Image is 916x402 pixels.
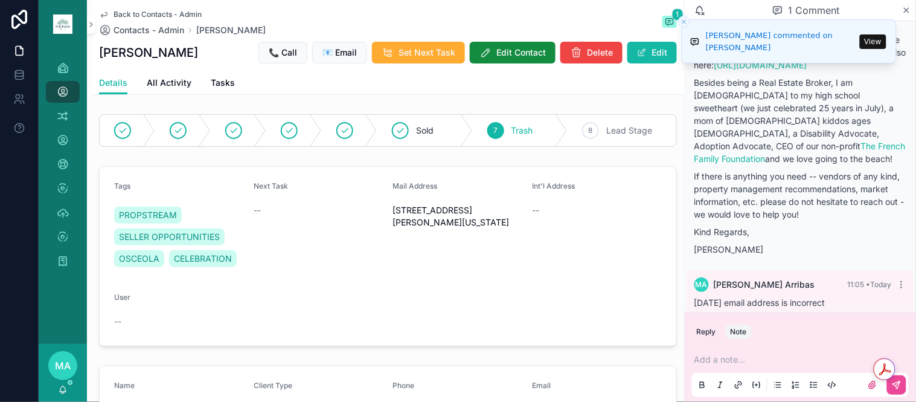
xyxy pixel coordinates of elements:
[589,126,593,135] span: 8
[694,243,906,256] p: [PERSON_NAME]
[662,16,677,30] button: 1
[254,181,288,190] span: Next Task
[399,47,455,59] span: Set Next Task
[114,24,184,36] span: Contacts - Admin
[511,125,533,137] span: Trash
[99,24,184,36] a: Contacts - Admin
[169,250,237,267] a: CELEBRATION
[196,24,266,36] a: [PERSON_NAME]
[211,77,235,89] span: Tasks
[254,381,292,390] span: Client Type
[694,170,906,221] p: If there is anything you need -- vendors of any kind, property management recommendations, market...
[114,181,130,190] span: Tags
[312,42,367,63] button: 📧 Email
[39,48,87,288] div: scrollable content
[788,3,839,18] span: 1 Comment
[119,209,177,221] span: PROPSTREAM
[696,280,708,290] span: MA
[694,297,825,308] span: [DATE] email address is incorrect
[860,34,886,49] button: View
[587,47,613,59] span: Delete
[606,125,652,137] span: Lead Stage
[99,72,127,95] a: Details
[174,253,232,265] span: CELEBRATION
[496,47,546,59] span: Edit Contact
[532,204,539,216] span: --
[416,125,434,137] span: Sold
[211,72,235,96] a: Tasks
[726,325,752,339] button: Note
[848,280,892,289] span: 11:05 • Today
[258,42,307,63] button: 📞 Call
[147,77,191,89] span: All Activity
[627,42,677,63] button: Edit
[714,60,807,70] a: [URL][DOMAIN_NAME]
[560,42,623,63] button: Delete
[119,253,159,265] span: OSCEOLA
[99,77,127,89] span: Details
[254,204,261,216] span: --
[393,381,415,390] span: Phone
[99,10,202,19] a: Back to Contacts - Admin
[731,327,747,337] div: Note
[269,47,297,59] span: 📞 Call
[114,381,135,390] span: Name
[55,358,71,373] span: MA
[706,30,856,53] div: [PERSON_NAME] commented on [PERSON_NAME]
[372,42,465,63] button: Set Next Task
[322,47,357,59] span: 📧 Email
[114,250,164,267] a: OSCEOLA
[692,325,721,339] button: Reply
[393,181,438,190] span: Mail Address
[114,293,130,302] span: User
[694,76,906,165] p: Besides being a Real Estate Broker, I am [DEMOGRAPHIC_DATA] to my high school sweetheart (we just...
[714,279,815,291] span: [PERSON_NAME] Arribas
[694,225,906,238] p: Kind Regards,
[114,10,202,19] span: Back to Contacts - Admin
[493,126,498,135] span: 7
[690,34,700,49] img: Notification icon
[532,181,575,190] span: Int'l Address
[114,207,182,224] a: PROPSTREAM
[114,229,225,245] a: SELLER OPPORTUNITIES
[678,16,690,28] button: Close toast
[53,15,72,34] img: App logo
[672,8,684,21] span: 1
[147,72,191,96] a: All Activity
[393,204,523,229] span: [STREET_ADDRESS][PERSON_NAME][US_STATE]
[532,381,551,390] span: Email
[99,44,198,61] h1: [PERSON_NAME]
[470,42,556,63] button: Edit Contact
[114,316,121,328] span: --
[119,231,220,243] span: SELLER OPPORTUNITIES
